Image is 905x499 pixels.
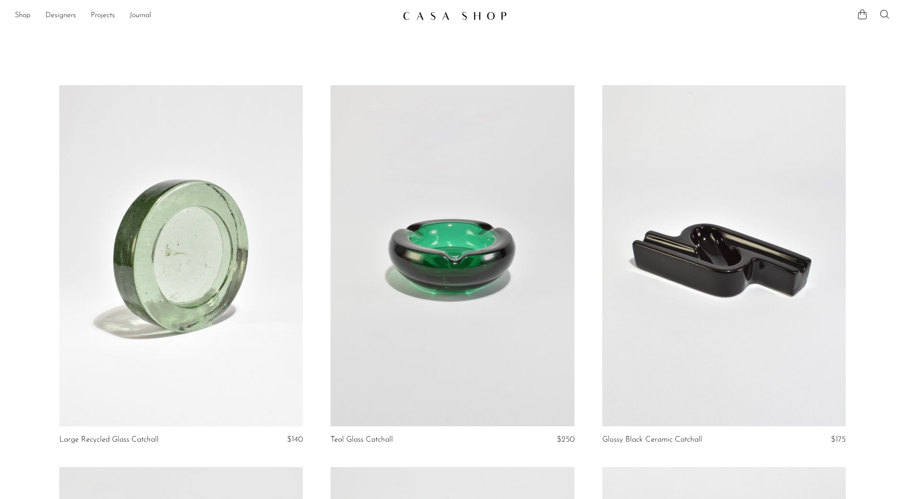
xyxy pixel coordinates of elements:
[91,10,115,22] a: Projects
[831,436,846,443] span: $175
[59,436,159,444] a: Large Recycled Glass Catchall
[15,8,395,24] ul: NEW HEADER MENU
[45,10,76,22] a: Designers
[15,10,31,22] a: Shop
[557,436,574,443] span: $250
[602,436,702,444] a: Glossy Black Ceramic Catchall
[130,10,151,22] a: Journal
[331,436,393,444] a: Teal Glass Catchall
[15,8,395,24] nav: Desktop navigation
[287,436,303,443] span: $140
